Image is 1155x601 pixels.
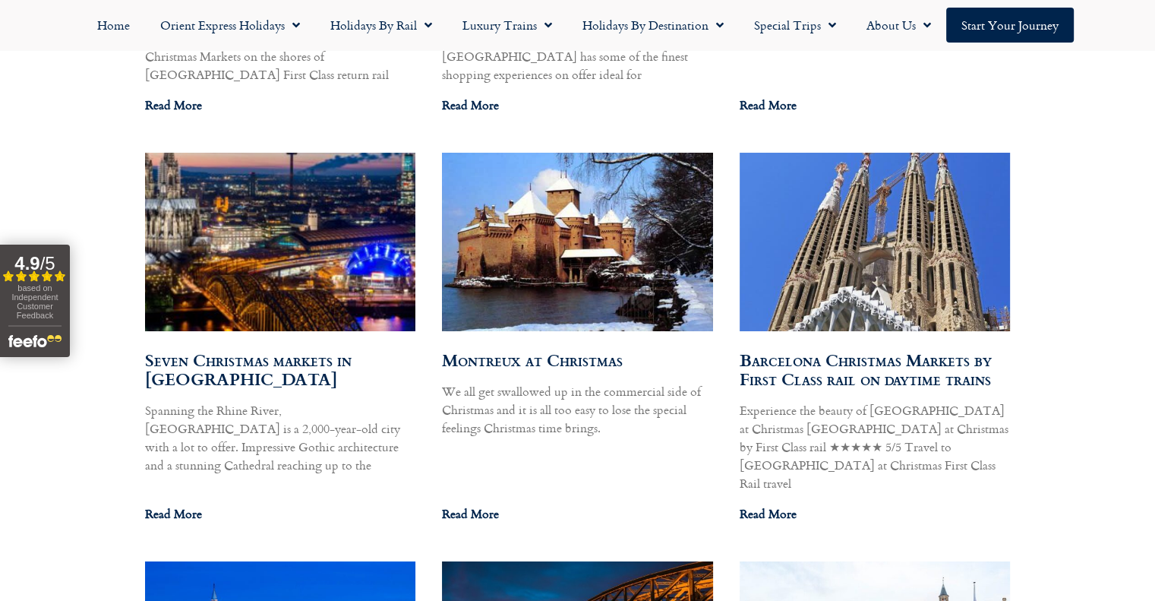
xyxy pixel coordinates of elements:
a: Start your Journey [946,8,1074,43]
p: We all get swallowed up in the commercial side of Christmas and it is all too easy to lose the sp... [442,382,713,437]
a: Holidays by Rail [315,8,447,43]
a: Luxury Trains [447,8,567,43]
a: About Us [851,8,946,43]
img: Chateux de Chillon Planet Rail [440,146,714,337]
a: Read more about Montreux Luxury Christmas Markets by First Class Rail [145,96,202,114]
a: Montreux at Christmas [442,347,623,372]
a: Holidays by Destination [567,8,739,43]
a: Read more about Montreux at Christmas [442,505,499,523]
a: Home [82,8,145,43]
a: Read more about Seven Christmas markets in Cologne [145,505,202,523]
a: Seven Christmas markets in [GEOGRAPHIC_DATA] [145,347,352,391]
a: Orient Express Holidays [145,8,315,43]
p: Experience the beauty of [GEOGRAPHIC_DATA] at Christmas [GEOGRAPHIC_DATA] at Christmas by First C... [740,401,1011,492]
a: Barcelona Christmas Markets by First Class rail on daytime trains [740,347,992,391]
a: Read more about Christmas shopping in Paris [442,96,499,114]
p: Spanning the Rhine River, [GEOGRAPHIC_DATA] is a 2,000-year-old city with a lot to offer. Impress... [145,401,416,474]
a: Special Trips [739,8,851,43]
a: Read more about Barcelona at Christmas [740,96,797,114]
nav: Menu [8,8,1147,43]
a: Chateux de Chillon Planet Rail [442,153,713,331]
a: Read more about Barcelona Christmas Markets by First Class rail on daytime trains [740,505,797,523]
